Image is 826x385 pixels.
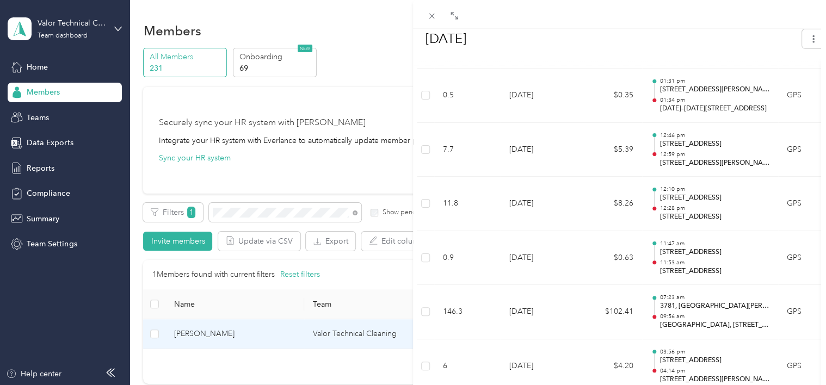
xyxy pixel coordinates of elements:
[659,294,769,301] p: 07:23 am
[659,313,769,320] p: 09:56 am
[659,185,769,193] p: 12:10 pm
[659,104,769,114] p: [DATE]–[DATE][STREET_ADDRESS]
[434,177,501,231] td: 11.8
[659,85,769,95] p: [STREET_ADDRESS][PERSON_NAME]
[659,356,769,365] p: [STREET_ADDRESS]
[659,320,769,330] p: [GEOGRAPHIC_DATA], [STREET_ADDRESS][US_STATE]
[434,285,501,339] td: 146.3
[501,123,577,177] td: [DATE]
[414,26,794,52] h1: Feb 2025
[577,285,642,339] td: $102.41
[659,96,769,104] p: 01:34 pm
[434,123,501,177] td: 7.7
[659,151,769,158] p: 12:59 pm
[659,204,769,212] p: 12:28 pm
[434,231,501,285] td: 0.9
[659,158,769,168] p: [STREET_ADDRESS][PERSON_NAME]
[501,285,577,339] td: [DATE]
[765,324,826,385] iframe: Everlance-gr Chat Button Frame
[501,69,577,123] td: [DATE]
[659,266,769,276] p: [STREET_ADDRESS]
[577,231,642,285] td: $0.63
[501,177,577,231] td: [DATE]
[659,259,769,266] p: 11:53 am
[659,301,769,311] p: 3781, [GEOGRAPHIC_DATA][PERSON_NAME], [GEOGRAPHIC_DATA], [GEOGRAPHIC_DATA], [US_STATE], 43230, [G...
[659,367,769,375] p: 04:14 pm
[434,69,501,123] td: 0.5
[659,77,769,85] p: 01:31 pm
[659,240,769,247] p: 11:47 am
[577,177,642,231] td: $8.26
[659,348,769,356] p: 03:56 pm
[659,132,769,139] p: 12:46 pm
[577,69,642,123] td: $0.35
[577,123,642,177] td: $5.39
[659,212,769,222] p: [STREET_ADDRESS]
[659,247,769,257] p: [STREET_ADDRESS]
[501,231,577,285] td: [DATE]
[659,193,769,203] p: [STREET_ADDRESS]
[659,375,769,384] p: [STREET_ADDRESS][PERSON_NAME]
[659,139,769,149] p: [STREET_ADDRESS]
